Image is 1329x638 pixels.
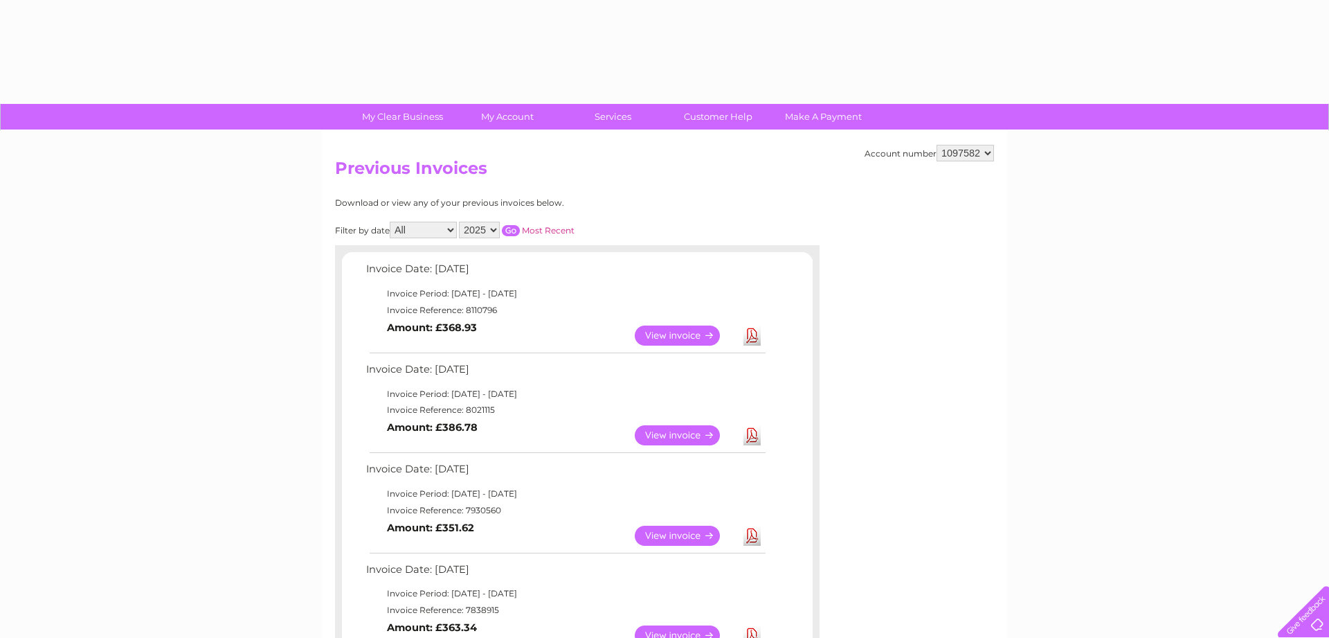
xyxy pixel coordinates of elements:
[363,602,768,619] td: Invoice Reference: 7838915
[522,225,575,236] a: Most Recent
[387,522,474,534] b: Amount: £351.62
[635,326,736,346] a: View
[363,502,768,519] td: Invoice Reference: 7930560
[451,104,565,130] a: My Account
[363,585,768,602] td: Invoice Period: [DATE] - [DATE]
[363,285,768,302] td: Invoice Period: [DATE] - [DATE]
[363,360,768,386] td: Invoice Date: [DATE]
[387,421,478,434] b: Amount: £386.78
[865,145,994,161] div: Account number
[387,321,477,334] b: Amount: £368.93
[387,621,477,634] b: Amount: £363.34
[345,104,460,130] a: My Clear Business
[363,460,768,486] td: Invoice Date: [DATE]
[363,486,768,502] td: Invoice Period: [DATE] - [DATE]
[661,104,775,130] a: Customer Help
[363,302,768,319] td: Invoice Reference: 8110796
[335,198,698,208] div: Download or view any of your previous invoices below.
[766,104,880,130] a: Make A Payment
[743,425,761,445] a: Download
[363,560,768,586] td: Invoice Date: [DATE]
[335,222,698,238] div: Filter by date
[635,526,736,546] a: View
[363,260,768,285] td: Invoice Date: [DATE]
[743,326,761,346] a: Download
[556,104,670,130] a: Services
[363,402,768,418] td: Invoice Reference: 8021115
[335,159,994,185] h2: Previous Invoices
[635,425,736,445] a: View
[743,526,761,546] a: Download
[363,386,768,402] td: Invoice Period: [DATE] - [DATE]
